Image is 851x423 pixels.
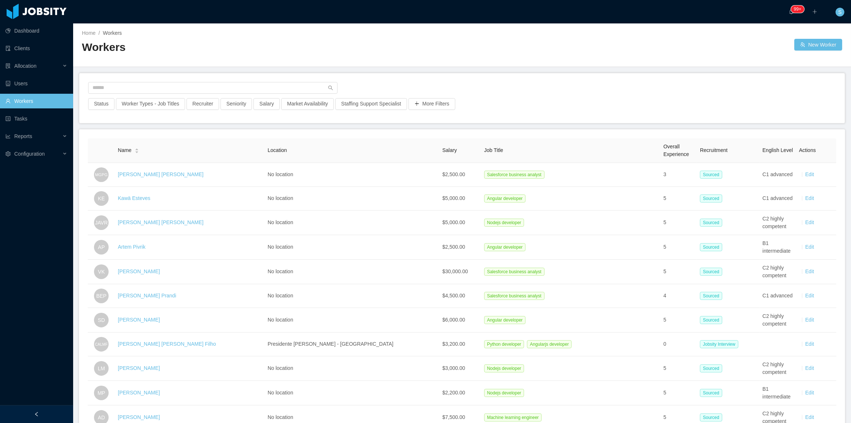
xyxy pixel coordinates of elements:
[118,341,216,347] a: [PERSON_NAME] [PERSON_NAME] Filho
[5,23,67,38] a: icon: pie-chartDashboard
[328,85,333,90] i: icon: search
[88,98,114,110] button: Status
[96,289,106,303] span: BEP
[265,211,440,235] td: No location
[118,390,160,396] a: [PERSON_NAME]
[98,240,105,255] span: AP
[443,244,465,250] span: $2,500.00
[98,361,105,376] span: LM
[700,243,722,251] span: Sourced
[443,147,457,153] span: Salary
[760,381,796,405] td: B1 intermediate
[805,341,814,347] a: Edit
[5,76,67,91] a: icon: robotUsers
[760,308,796,333] td: C2 highly competent
[95,339,108,349] span: CALMF
[700,389,722,397] span: Sourced
[805,171,814,177] a: Edit
[700,293,725,298] a: Sourced
[265,284,440,308] td: No location
[443,317,465,323] span: $6,000.00
[443,219,465,225] span: $5,000.00
[838,8,841,16] span: S
[760,356,796,381] td: C2 highly competent
[660,235,697,260] td: 5
[700,364,722,372] span: Sourced
[118,293,176,298] a: [PERSON_NAME] Prandi
[660,211,697,235] td: 5
[14,151,45,157] span: Configuration
[660,260,697,284] td: 5
[265,187,440,211] td: No location
[484,194,526,203] span: Angular developer
[135,150,139,152] i: icon: caret-down
[700,147,727,153] span: Recruitment
[443,390,465,396] span: $2,200.00
[484,413,542,422] span: Machine learning engineer
[700,244,725,250] a: Sourced
[443,268,468,274] span: $30,000.00
[789,9,794,14] i: icon: bell
[660,308,697,333] td: 5
[98,386,105,400] span: MP
[700,340,738,348] span: Jobsity Interview
[335,98,407,110] button: Staffing Support Specialist
[98,264,105,279] span: VK
[118,219,203,225] a: [PERSON_NAME] [PERSON_NAME]
[98,313,105,327] span: SD
[760,211,796,235] td: C2 highly competent
[700,292,722,300] span: Sourced
[484,340,524,348] span: Python developer
[700,317,725,323] a: Sourced
[700,414,725,420] a: Sourced
[118,195,150,201] a: Kawä Esteves
[805,317,814,323] a: Edit
[268,147,287,153] span: Location
[700,365,725,371] a: Sourced
[118,244,145,250] a: Artem Pivrik
[118,268,160,274] a: [PERSON_NAME]
[700,390,725,396] a: Sourced
[805,414,814,420] a: Edit
[281,98,334,110] button: Market Availability
[663,144,689,157] span: Overall Experience
[443,195,465,201] span: $5,000.00
[805,365,814,371] a: Edit
[660,187,697,211] td: 5
[14,133,32,139] span: Reports
[118,365,160,371] a: [PERSON_NAME]
[660,381,697,405] td: 5
[118,146,131,154] span: Name
[82,30,95,36] a: Home
[82,40,462,55] h2: Workers
[794,39,842,51] button: icon: usergroup-addNew Worker
[700,195,725,201] a: Sourced
[443,171,465,177] span: $2,500.00
[760,163,796,187] td: C1 advanced
[660,163,697,187] td: 3
[799,147,816,153] span: Actions
[118,171,203,177] a: [PERSON_NAME] [PERSON_NAME]
[5,94,67,108] a: icon: userWorkers
[484,171,545,179] span: Salesforce business analyst
[5,134,11,139] i: icon: line-chart
[116,98,185,110] button: Worker Types - Job Titles
[760,187,796,211] td: C1 advanced
[760,260,796,284] td: C2 highly competent
[805,268,814,274] a: Edit
[5,151,11,156] i: icon: setting
[760,235,796,260] td: B1 intermediate
[660,333,697,356] td: 0
[95,169,108,181] span: MGPG
[103,30,122,36] span: Workers
[98,191,105,206] span: KE
[484,219,524,227] span: Nodejs developer
[118,414,160,420] a: [PERSON_NAME]
[408,98,455,110] button: icon: plusMore Filters
[118,317,160,323] a: [PERSON_NAME]
[443,293,465,298] span: $4,500.00
[660,284,697,308] td: 4
[527,340,572,348] span: Angularjs developer
[253,98,280,110] button: Salary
